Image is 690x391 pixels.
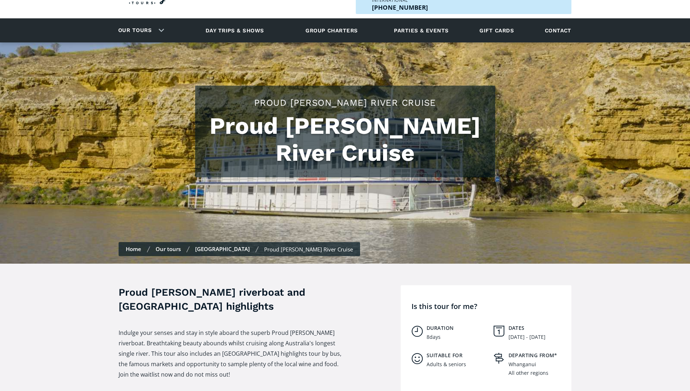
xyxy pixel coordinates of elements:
[119,242,360,256] nav: Breadcrumbs
[119,328,341,380] p: Indulge your senses and stay in style aboard the superb Proud [PERSON_NAME] riverboat. Breathtaki...
[509,325,568,331] h5: Dates
[197,21,273,40] a: Day trips & shows
[541,21,575,40] a: Contact
[509,362,536,368] div: Whanganui
[372,4,428,10] p: [PHONE_NUMBER]
[476,21,517,40] a: Gift cards
[429,334,441,340] div: days
[296,21,367,40] a: Group charters
[156,245,181,253] a: Our tours
[427,334,429,340] div: 8
[119,285,341,313] h3: Proud [PERSON_NAME] riverboat and [GEOGRAPHIC_DATA] highlights
[202,113,488,167] h1: Proud [PERSON_NAME] River Cruise
[113,22,157,39] a: Our tours
[411,301,568,311] h4: Is this tour for me?
[202,96,488,109] h2: Proud [PERSON_NAME] River Cruise
[427,352,486,359] h5: Suitable for
[264,246,353,253] div: Proud [PERSON_NAME] River Cruise
[509,334,546,340] div: [DATE] - [DATE]
[427,362,466,368] div: Adults & seniors
[509,370,548,376] div: All other regions
[372,4,428,10] a: Call us outside of NZ on +6463447465
[390,21,452,40] a: Parties & events
[195,245,250,253] a: [GEOGRAPHIC_DATA]
[509,352,568,359] h5: Departing from*
[427,325,486,331] h5: Duration
[126,245,141,253] a: Home
[110,21,170,40] div: Our tours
